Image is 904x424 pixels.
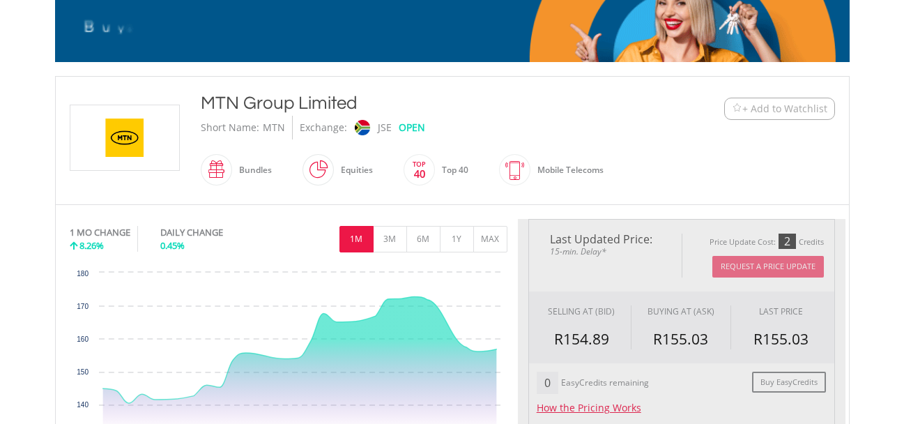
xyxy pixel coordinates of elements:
div: DAILY CHANGE [160,226,270,239]
button: Watchlist + Add to Watchlist [724,98,835,120]
button: 6M [406,226,440,252]
div: Equities [334,153,373,187]
span: 8.26% [79,239,104,252]
div: JSE [378,116,392,139]
img: Watchlist [732,103,742,114]
text: 170 [77,303,89,310]
div: MTN [263,116,285,139]
text: 140 [77,401,89,409]
div: OPEN [399,116,425,139]
div: 1 MO CHANGE [70,226,130,239]
button: 1Y [440,226,474,252]
text: 150 [77,368,89,376]
button: 3M [373,226,407,252]
div: Bundles [232,153,272,187]
text: 180 [77,270,89,278]
div: Top 40 [435,153,468,187]
div: Mobile Telecoms [530,153,604,187]
span: 0.45% [160,239,185,252]
text: 160 [77,335,89,343]
img: jse.png [354,120,369,135]
div: Short Name: [201,116,259,139]
span: + Add to Watchlist [742,102,827,116]
div: MTN Group Limited [201,91,638,116]
img: EQU.ZA.MTN.png [72,105,177,170]
button: 1M [339,226,374,252]
div: Exchange: [300,116,347,139]
button: MAX [473,226,507,252]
